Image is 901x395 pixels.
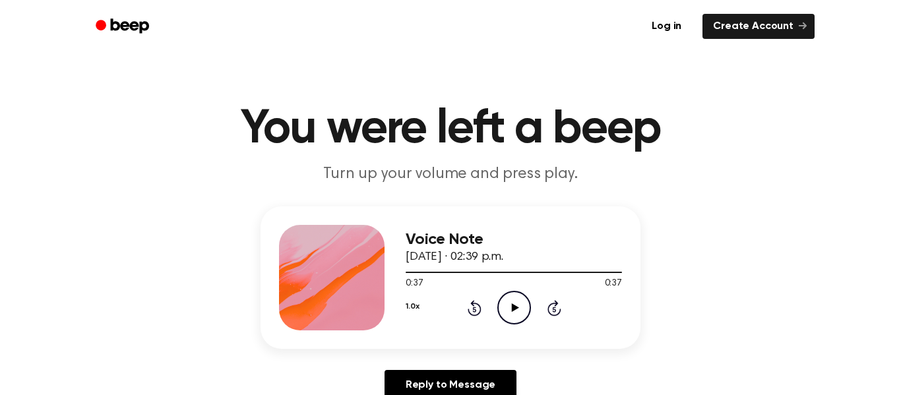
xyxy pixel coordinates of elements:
a: Beep [86,14,161,40]
a: Log in [638,11,695,42]
h1: You were left a beep [113,106,788,153]
h3: Voice Note [406,231,622,249]
p: Turn up your volume and press play. [197,164,704,185]
a: Create Account [702,14,815,39]
span: 0:37 [605,277,622,291]
span: [DATE] · 02:39 p.m. [406,251,503,263]
button: 1.0x [406,295,419,318]
span: 0:37 [406,277,423,291]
